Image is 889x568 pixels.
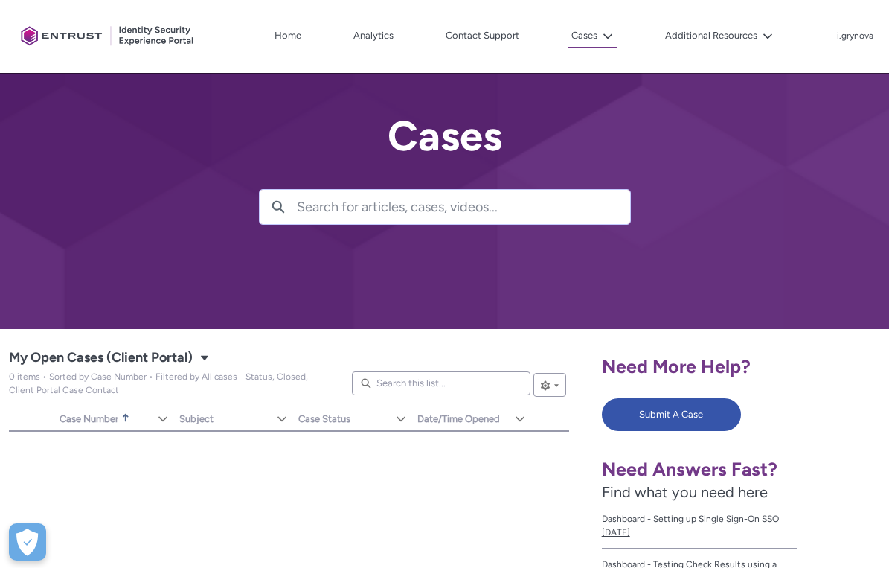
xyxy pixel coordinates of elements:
button: Select a List View: Cases [196,348,214,366]
a: Case Status [292,406,395,430]
a: Analytics, opens in new tab [350,25,397,47]
a: Contact Support [442,25,523,47]
h1: Need Answers Fast? [602,458,797,481]
span: My Open Cases (Client Portal) [9,346,193,370]
button: Cases [568,25,617,48]
a: Date/Time Opened [411,406,514,430]
button: Additional Resources [661,25,777,47]
input: Search for articles, cases, videos... [297,190,630,224]
button: User Profile i.grynova [836,28,874,42]
span: Need More Help? [602,355,751,377]
span: Find what you need here [602,483,768,501]
span: My Open Cases (Client Portal) [9,371,308,395]
input: Search this list... [352,371,530,395]
button: Submit A Case [602,398,741,431]
a: Case Number [54,406,157,430]
a: Subject [173,406,276,430]
h2: Cases [259,113,631,159]
a: Home [271,25,305,47]
button: Open Preferences [9,523,46,561]
button: List View Controls [533,373,566,397]
div: Cookie Preferences [9,523,46,561]
p: i.grynova [837,31,873,42]
button: Search [260,190,297,224]
span: Case Number [60,413,118,424]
